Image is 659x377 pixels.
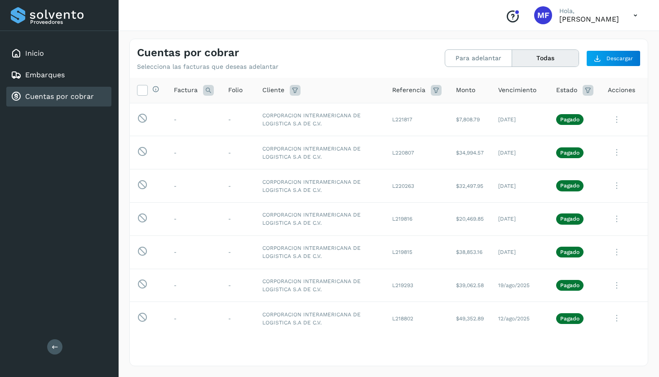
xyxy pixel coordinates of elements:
[167,103,221,136] td: -
[449,269,491,302] td: $39,062.58
[449,136,491,169] td: $34,994.57
[255,103,385,136] td: CORPORACION INTERAMERICANA DE LOGISTICA S.A DE C.V.
[221,235,255,269] td: -
[167,269,221,302] td: -
[491,103,549,136] td: [DATE]
[491,302,549,335] td: 12/ago/2025
[262,85,284,95] span: Cliente
[392,85,425,95] span: Referencia
[559,7,619,15] p: Hola,
[221,136,255,169] td: -
[228,85,243,95] span: Folio
[385,235,449,269] td: L219815
[491,235,549,269] td: [DATE]
[560,150,579,156] p: Pagado
[25,71,65,79] a: Embarques
[385,103,449,136] td: L221817
[491,136,549,169] td: [DATE]
[559,15,619,23] p: MONICA FONTES CHAVEZ
[385,169,449,203] td: L220263
[255,136,385,169] td: CORPORACION INTERAMERICANA DE LOGISTICA S.A DE C.V.
[167,302,221,335] td: -
[560,282,579,288] p: Pagado
[255,302,385,335] td: CORPORACION INTERAMERICANA DE LOGISTICA S.A DE C.V.
[560,216,579,222] p: Pagado
[221,169,255,203] td: -
[449,103,491,136] td: $7,808.79
[385,302,449,335] td: L218802
[556,85,577,95] span: Estado
[6,44,111,63] div: Inicio
[445,50,512,67] button: Para adelantar
[498,85,536,95] span: Vencimiento
[560,182,579,189] p: Pagado
[491,169,549,203] td: [DATE]
[255,235,385,269] td: CORPORACION INTERAMERICANA DE LOGISTICA S.A DE C.V.
[167,169,221,203] td: -
[255,202,385,235] td: CORPORACION INTERAMERICANA DE LOGISTICA S.A DE C.V.
[608,85,635,95] span: Acciones
[255,169,385,203] td: CORPORACION INTERAMERICANA DE LOGISTICA S.A DE C.V.
[167,235,221,269] td: -
[606,54,633,62] span: Descargar
[137,46,239,59] h4: Cuentas por cobrar
[449,235,491,269] td: $38,853.16
[221,103,255,136] td: -
[167,136,221,169] td: -
[449,202,491,235] td: $20,469.85
[221,202,255,235] td: -
[385,269,449,302] td: L219293
[221,302,255,335] td: -
[491,269,549,302] td: 19/ago/2025
[25,49,44,58] a: Inicio
[255,269,385,302] td: CORPORACION INTERAMERICANA DE LOGISTICA S.A DE C.V.
[221,269,255,302] td: -
[30,19,108,25] p: Proveedores
[385,202,449,235] td: L219816
[385,136,449,169] td: L220807
[6,87,111,106] div: Cuentas por cobrar
[449,169,491,203] td: $32,497.95
[456,85,475,95] span: Monto
[560,315,579,322] p: Pagado
[586,50,641,67] button: Descargar
[512,50,579,67] button: Todas
[560,116,579,123] p: Pagado
[167,202,221,235] td: -
[560,249,579,255] p: Pagado
[25,92,94,101] a: Cuentas por cobrar
[137,63,279,71] p: Selecciona las facturas que deseas adelantar
[449,302,491,335] td: $49,352.89
[174,85,198,95] span: Factura
[6,65,111,85] div: Embarques
[491,202,549,235] td: [DATE]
